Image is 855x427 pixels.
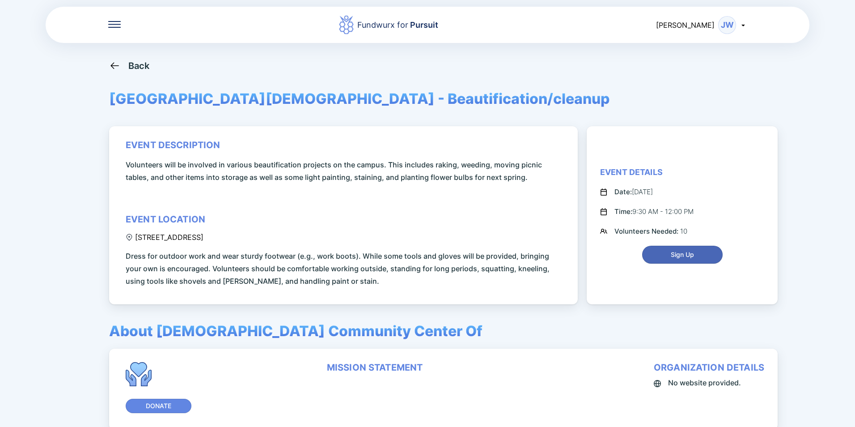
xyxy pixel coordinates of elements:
span: [GEOGRAPHIC_DATA][DEMOGRAPHIC_DATA] - Beautification/cleanup [109,90,610,107]
span: Dress for outdoor work and wear sturdy footwear (e.g., work boots). While some tools and gloves w... [126,250,564,287]
div: event description [126,140,220,150]
button: Donate [126,399,191,413]
div: Fundwurx for [357,19,438,31]
span: [PERSON_NAME] [656,21,715,30]
div: mission statement [327,362,423,373]
div: Event Details [600,167,663,178]
button: Sign Up [642,246,723,264]
div: [DATE] [614,187,653,197]
span: Time: [614,207,632,216]
span: Donate [146,401,171,410]
span: Date: [614,188,632,196]
div: JW [718,16,736,34]
span: Volunteers Needed: [614,227,680,235]
div: 9:30 AM - 12:00 PM [614,206,694,217]
div: Back [128,60,150,71]
span: Pursuit [408,20,438,30]
div: organization details [654,362,764,373]
span: About [DEMOGRAPHIC_DATA] Community Center Of [109,322,483,340]
div: [STREET_ADDRESS] [126,233,203,242]
span: Sign Up [671,250,694,259]
div: event location [126,214,205,225]
span: No website provided. [668,376,741,389]
span: Volunteers will be involved in various beautification projects on the campus. This includes rakin... [126,158,564,184]
div: 10 [614,226,687,237]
